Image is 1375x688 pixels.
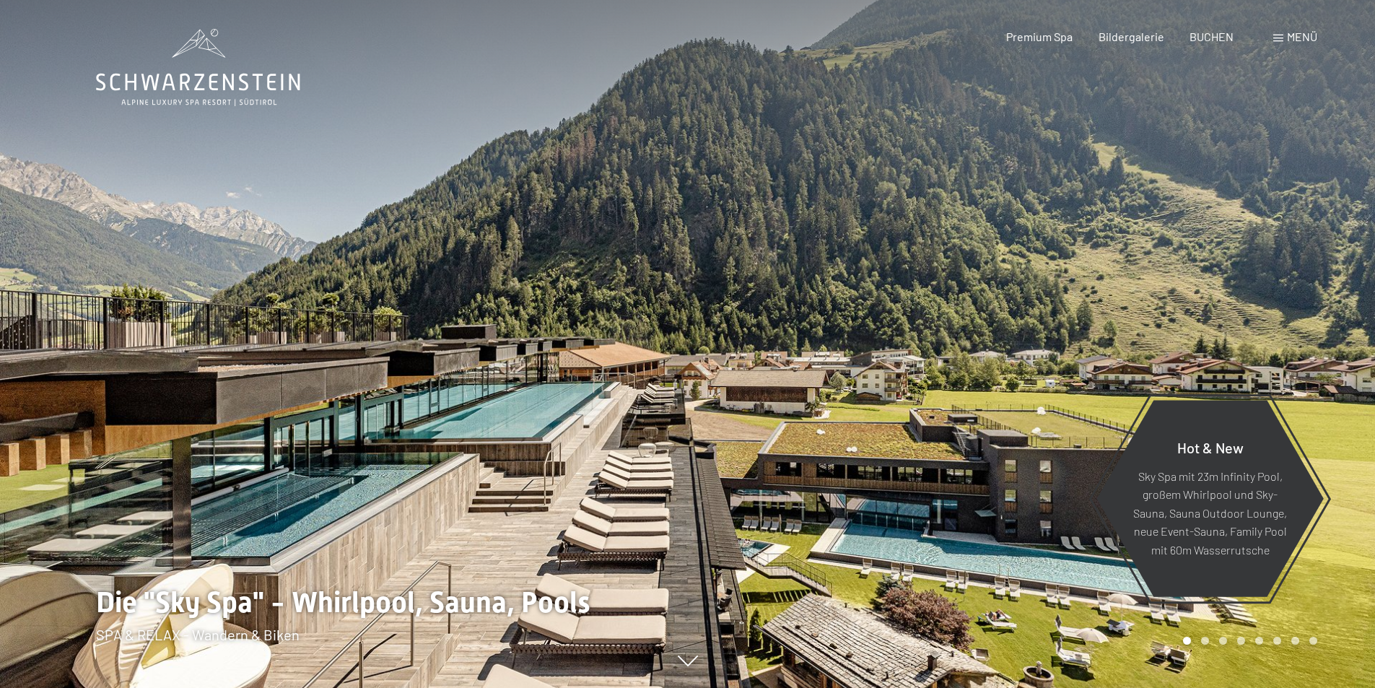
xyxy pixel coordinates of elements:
a: BUCHEN [1190,30,1234,43]
div: Carousel Page 8 [1309,637,1317,645]
div: Carousel Page 4 [1237,637,1245,645]
div: Carousel Page 7 [1291,637,1299,645]
span: Menü [1287,30,1317,43]
div: Carousel Page 2 [1201,637,1209,645]
span: Hot & New [1177,438,1244,456]
a: Bildergalerie [1099,30,1164,43]
p: Sky Spa mit 23m Infinity Pool, großem Whirlpool und Sky-Sauna, Sauna Outdoor Lounge, neue Event-S... [1132,466,1288,559]
div: Carousel Pagination [1178,637,1317,645]
div: Carousel Page 1 (Current Slide) [1183,637,1191,645]
a: Premium Spa [1006,30,1073,43]
div: Carousel Page 6 [1273,637,1281,645]
a: Hot & New Sky Spa mit 23m Infinity Pool, großem Whirlpool und Sky-Sauna, Sauna Outdoor Lounge, ne... [1096,399,1324,598]
div: Carousel Page 3 [1219,637,1227,645]
div: Carousel Page 5 [1255,637,1263,645]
